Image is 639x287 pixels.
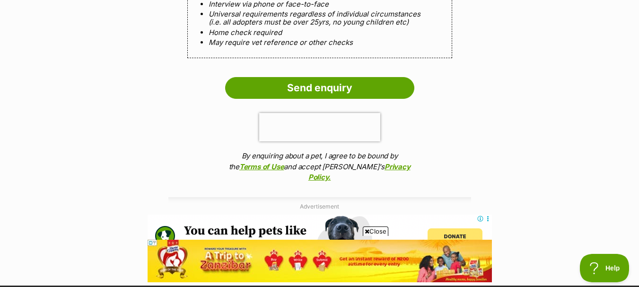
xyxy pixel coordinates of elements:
a: Terms of Use [239,162,284,171]
iframe: Advertisement [148,215,492,257]
iframe: Help Scout Beacon - Open [580,254,630,282]
div: Advertisement [168,197,471,267]
li: Universal requirements regardless of individual circumstances (i.e. all adopters must be over 25y... [209,10,431,26]
li: Home check required [209,28,431,36]
li: May require vet reference or other checks [209,38,431,46]
input: Send enquiry [225,77,414,99]
iframe: Advertisement [148,240,492,282]
p: By enquiring about a pet, I agree to be bound by the and accept [PERSON_NAME]'s [225,151,414,183]
span: Close [363,226,388,236]
iframe: reCAPTCHA [259,113,380,141]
